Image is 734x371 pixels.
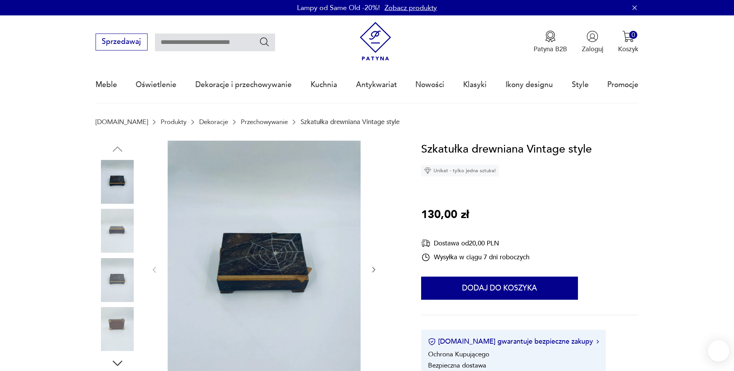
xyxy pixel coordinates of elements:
img: Ikona diamentu [424,167,431,174]
img: Zdjęcie produktu Szkatułka drewniana Vintage style [96,209,139,253]
a: Promocje [607,67,638,102]
iframe: Smartsupp widget button [708,340,729,362]
h1: Szkatułka drewniana Vintage style [421,141,592,158]
p: Lampy od Same Old -20%! [297,3,380,13]
button: Patyna B2B [534,30,567,54]
div: Wysyłka w ciągu 7 dni roboczych [421,253,529,262]
a: Meble [96,67,117,102]
li: Ochrona Kupującego [428,350,489,359]
button: [DOMAIN_NAME] gwarantuje bezpieczne zakupy [428,337,599,346]
a: [DOMAIN_NAME] [96,118,148,126]
img: Ikonka użytkownika [586,30,598,42]
button: Dodaj do koszyka [421,277,578,300]
a: Dekoracje [199,118,228,126]
button: Zaloguj [582,30,603,54]
a: Przechowywanie [241,118,288,126]
img: Zdjęcie produktu Szkatułka drewniana Vintage style [96,160,139,204]
a: Kuchnia [311,67,337,102]
div: Dostawa od 20,00 PLN [421,238,529,248]
a: Ikona medaluPatyna B2B [534,30,567,54]
li: Bezpieczna dostawa [428,361,486,370]
img: Patyna - sklep z meblami i dekoracjami vintage [356,22,395,61]
p: Szkatułka drewniana Vintage style [301,118,400,126]
button: 0Koszyk [618,30,638,54]
a: Ikony designu [506,67,553,102]
a: Style [572,67,589,102]
a: Antykwariat [356,67,397,102]
div: 0 [629,31,637,39]
p: 130,00 zł [421,206,469,224]
img: Ikona dostawy [421,238,430,248]
a: Sprzedawaj [96,39,148,45]
a: Oświetlenie [136,67,176,102]
p: Zaloguj [582,45,603,54]
p: Patyna B2B [534,45,567,54]
img: Zdjęcie produktu Szkatułka drewniana Vintage style [96,258,139,302]
a: Produkty [161,118,186,126]
button: Sprzedawaj [96,34,148,50]
img: Ikona koszyka [622,30,634,42]
p: Koszyk [618,45,638,54]
a: Dekoracje i przechowywanie [195,67,292,102]
img: Zdjęcie produktu Szkatułka drewniana Vintage style [96,307,139,351]
a: Zobacz produkty [385,3,437,13]
a: Klasyki [463,67,487,102]
img: Ikona strzałki w prawo [596,340,599,344]
div: Unikat - tylko jedna sztuka! [421,165,499,176]
img: Ikona medalu [544,30,556,42]
button: Szukaj [259,36,270,47]
a: Nowości [415,67,444,102]
img: Ikona certyfikatu [428,338,436,346]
